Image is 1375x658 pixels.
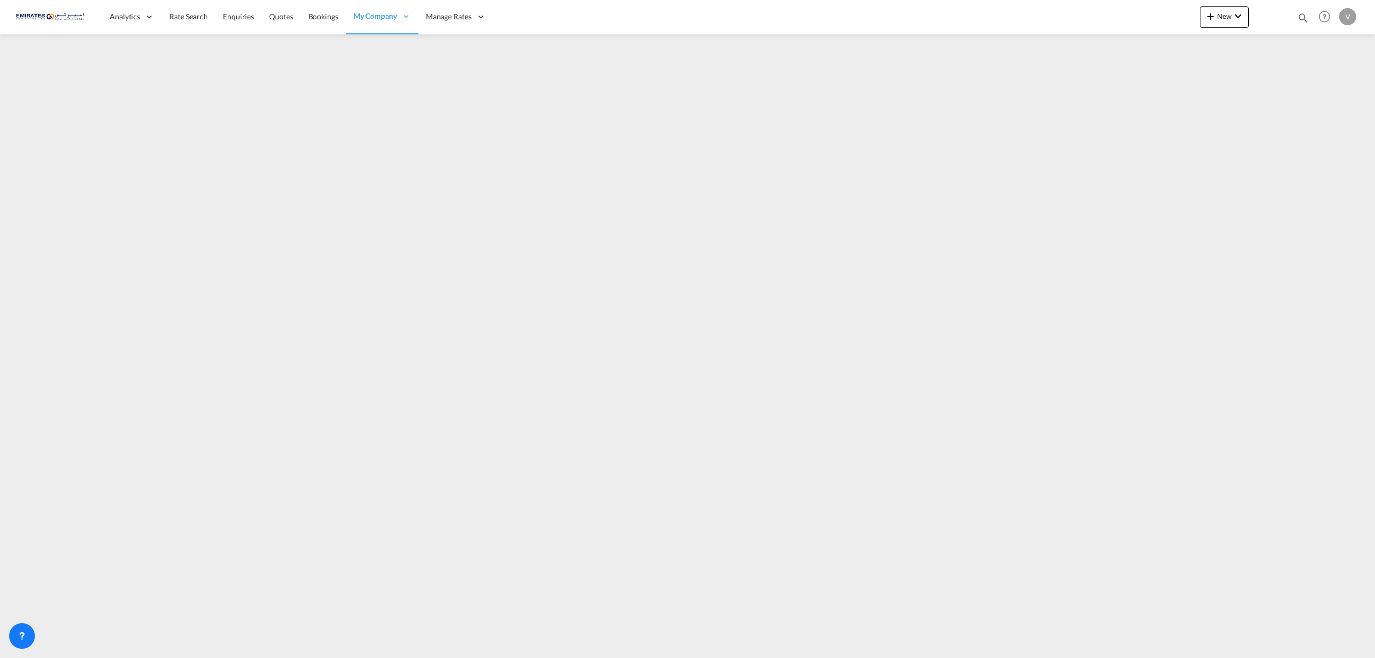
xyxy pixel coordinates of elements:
[1204,12,1244,20] span: New
[1339,8,1356,25] div: V
[308,12,338,21] span: Bookings
[1297,12,1309,28] div: icon-magnify
[223,12,254,21] span: Enquiries
[426,11,472,22] span: Manage Rates
[1297,12,1309,24] md-icon: icon-magnify
[353,11,397,21] span: My Company
[1315,8,1339,27] div: Help
[269,12,293,21] span: Quotes
[169,12,208,21] span: Rate Search
[110,11,140,22] span: Analytics
[1200,6,1249,28] button: icon-plus 400-fgNewicon-chevron-down
[1232,10,1244,23] md-icon: icon-chevron-down
[1315,8,1334,26] span: Help
[1204,10,1217,23] md-icon: icon-plus 400-fg
[16,5,89,29] img: c67187802a5a11ec94275b5db69a26e6.png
